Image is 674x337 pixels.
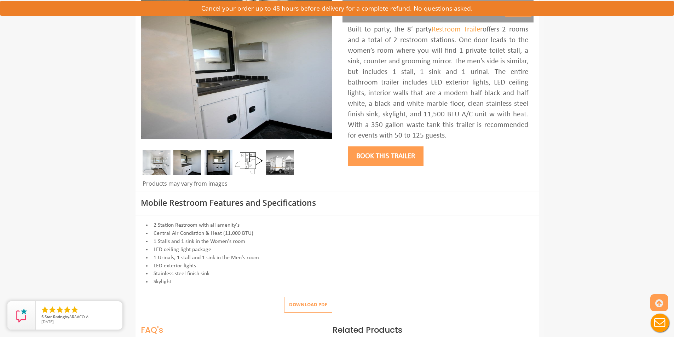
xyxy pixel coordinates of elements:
[266,150,294,175] img: A mini restroom trailer with two separate stations and separate doors for males and females
[646,309,674,337] button: Live Chat
[141,262,534,270] li: LED exterior lights
[141,246,534,254] li: LED ceiling light package
[284,297,332,313] button: Download pdf
[278,301,332,308] a: Download pdf
[141,221,534,229] li: 2 Station Restroom with all amenity's
[63,306,71,314] li: 
[41,315,117,320] span: by
[141,198,534,207] h3: Mobile Restroom Features and Specifications
[56,306,64,314] li: 
[48,306,57,314] li: 
[348,146,424,166] button: Book this trailer
[204,150,232,175] img: DSC_0004_email
[41,306,49,314] li: 
[432,26,483,33] a: Restroom Trailer
[173,150,201,175] img: DSC_0016_email
[143,150,171,175] img: Inside of complete restroom with a stall, a urinal, tissue holders, cabinets and mirror
[45,314,65,319] span: Star Rating
[41,319,54,324] span: [DATE]
[69,314,90,319] span: ARAVCO A.
[141,278,534,286] li: Skylight
[348,24,528,141] div: Built to party, the 8’ party offers 2 rooms and a total of 2 restroom stations. One door leads to...
[70,306,79,314] li: 
[141,270,534,278] li: Stainless steel finish sink
[15,308,29,323] img: Review Rating
[141,254,534,262] li: 1 Urinals, 1 stall and 1 sink in the Men's room
[41,314,44,319] span: 5
[333,324,402,336] span: Related Products
[235,150,263,175] img: Floor Plan of 2 station Mini restroom with sink and toilet
[141,180,332,192] div: Products may vary from images
[141,229,534,238] li: Central Air Condistion & Heat (11,000 BTU)
[141,238,534,246] li: 1 Stalls and 1 sink in the Women's room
